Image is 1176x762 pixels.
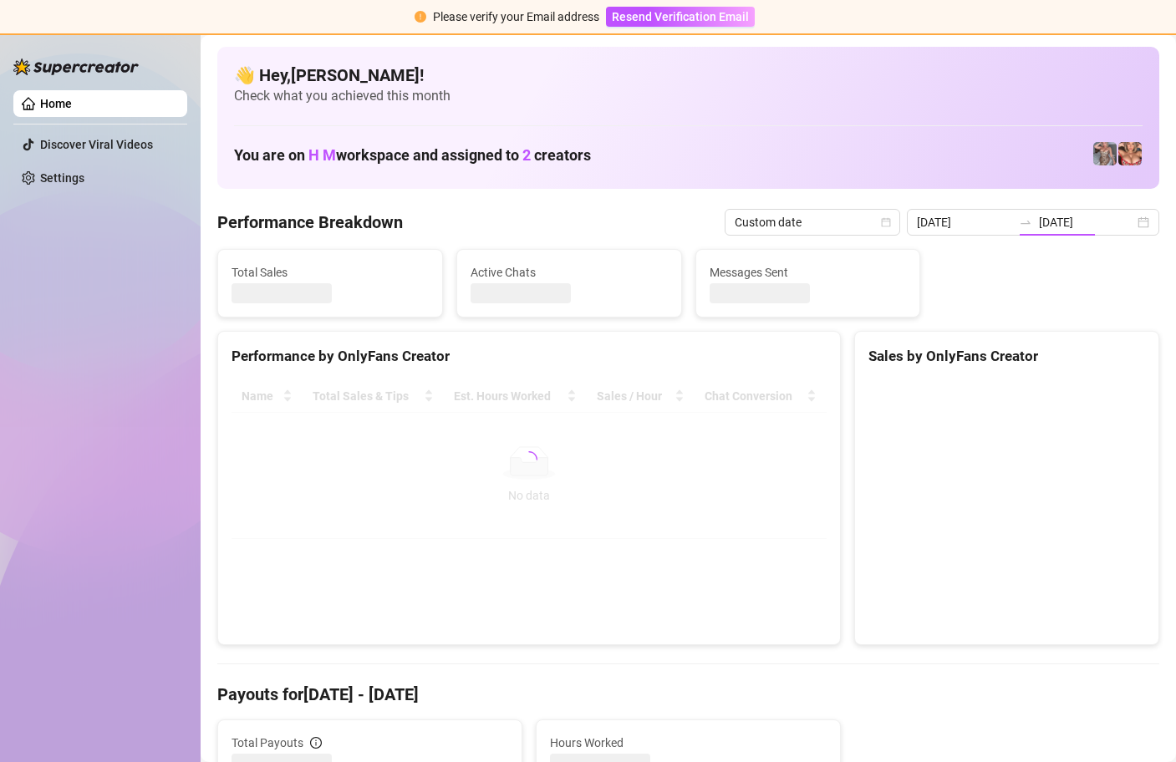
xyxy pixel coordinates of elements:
span: H M [308,146,336,164]
span: Hours Worked [550,734,827,752]
span: 2 [522,146,531,164]
span: loading [521,451,537,468]
span: Total Sales [232,263,429,282]
span: Total Payouts [232,734,303,752]
div: Performance by OnlyFans Creator [232,345,827,368]
div: Sales by OnlyFans Creator [868,345,1145,368]
span: swap-right [1019,216,1032,229]
button: Resend Verification Email [606,7,755,27]
img: pennylondonvip [1093,142,1117,165]
span: calendar [881,217,891,227]
a: Home [40,97,72,110]
span: Active Chats [471,263,668,282]
span: Resend Verification Email [612,10,749,23]
h4: 👋 Hey, [PERSON_NAME] ! [234,63,1143,87]
span: Custom date [735,210,890,235]
span: exclamation-circle [415,11,426,23]
h1: You are on workspace and assigned to creators [234,146,591,165]
input: End date [1039,213,1134,231]
input: Start date [917,213,1012,231]
span: to [1019,216,1032,229]
a: Discover Viral Videos [40,138,153,151]
a: Settings [40,171,84,185]
div: Please verify your Email address [433,8,599,26]
span: Check what you achieved this month [234,87,1143,105]
img: pennylondon [1118,142,1142,165]
img: logo-BBDzfeDw.svg [13,58,139,75]
h4: Payouts for [DATE] - [DATE] [217,683,1159,706]
span: Messages Sent [710,263,907,282]
h4: Performance Breakdown [217,211,403,234]
span: info-circle [310,737,322,749]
